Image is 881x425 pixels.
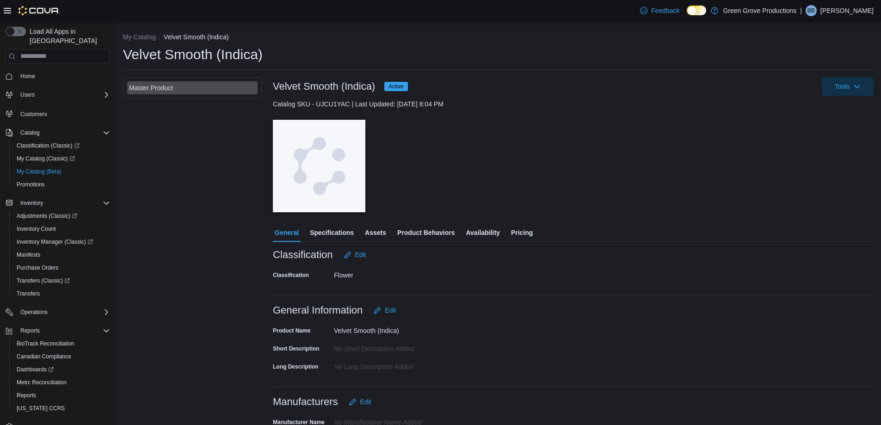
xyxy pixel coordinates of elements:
[26,27,110,45] span: Load All Apps in [GEOGRAPHIC_DATA]
[129,83,256,92] div: Master Product
[17,225,56,233] span: Inventory Count
[273,120,365,212] img: Image for Cova Placeholder
[17,127,43,138] button: Catalog
[9,287,114,300] button: Transfers
[13,364,57,375] a: Dashboards
[17,307,110,318] span: Operations
[17,307,51,318] button: Operations
[273,99,874,109] div: Catalog SKU - UJCU1YAC | Last Updated: [DATE] 8:04 PM
[273,271,309,279] label: Classification
[13,179,49,190] a: Promotions
[13,223,60,234] a: Inventory Count
[13,288,43,299] a: Transfers
[13,179,110,190] span: Promotions
[17,366,54,373] span: Dashboards
[9,350,114,363] button: Canadian Compliance
[334,341,458,352] div: No Short Description added
[806,5,817,16] div: Bret Bowlby
[9,165,114,178] button: My Catalog (Beta)
[636,1,683,20] a: Feedback
[17,71,39,82] a: Home
[13,377,110,388] span: Metrc Reconciliation
[18,6,60,15] img: Cova
[2,306,114,319] button: Operations
[807,5,815,16] span: BB
[345,393,375,411] button: Edit
[13,275,110,286] span: Transfers (Classic)
[273,363,319,370] label: Long Description
[123,33,156,41] button: My Catalog
[835,82,850,91] span: Tools
[17,181,45,188] span: Promotions
[123,45,263,64] h1: Velvet Smooth (Indica)
[13,262,62,273] a: Purchase Orders
[13,262,110,273] span: Purchase Orders
[9,337,114,350] button: BioTrack Reconciliation
[9,235,114,248] a: Inventory Manager (Classic)
[822,77,874,96] button: Tools
[17,277,70,284] span: Transfers (Classic)
[334,268,458,279] div: Flower
[17,89,110,100] span: Users
[20,73,35,80] span: Home
[340,246,370,264] button: Edit
[20,308,48,316] span: Operations
[9,389,114,402] button: Reports
[9,363,114,376] a: Dashboards
[397,223,455,242] span: Product Behaviors
[13,403,68,414] a: [US_STATE] CCRS
[2,88,114,101] button: Users
[20,327,40,334] span: Reports
[13,236,110,247] span: Inventory Manager (Classic)
[9,248,114,261] button: Manifests
[20,129,39,136] span: Catalog
[164,33,229,41] button: Velvet Smooth (Indica)
[17,340,74,347] span: BioTrack Reconciliation
[17,70,110,82] span: Home
[2,324,114,337] button: Reports
[13,223,110,234] span: Inventory Count
[17,264,59,271] span: Purchase Orders
[9,178,114,191] button: Promotions
[2,69,114,83] button: Home
[17,353,71,360] span: Canadian Compliance
[820,5,874,16] p: [PERSON_NAME]
[273,327,310,334] label: Product Name
[17,405,65,412] span: [US_STATE] CCRS
[388,82,404,91] span: Active
[466,223,499,242] span: Availability
[310,223,354,242] span: Specifications
[360,397,371,407] span: Edit
[723,5,796,16] p: Green Grove Productions
[334,323,458,334] div: Velvet Smooth (Indica)
[17,197,110,209] span: Inventory
[17,325,110,336] span: Reports
[13,288,110,299] span: Transfers
[385,306,396,315] span: Edit
[365,223,386,242] span: Assets
[13,140,110,151] span: Classification (Classic)
[273,396,338,407] h3: Manufacturers
[17,212,77,220] span: Adjustments (Classic)
[13,377,70,388] a: Metrc Reconciliation
[13,338,78,349] a: BioTrack Reconciliation
[20,91,35,99] span: Users
[13,249,44,260] a: Manifests
[13,390,40,401] a: Reports
[13,166,65,177] a: My Catalog (Beta)
[275,223,299,242] span: General
[123,32,874,43] nav: An example of EuiBreadcrumbs
[9,209,114,222] a: Adjustments (Classic)
[355,250,366,259] span: Edit
[9,261,114,274] button: Purchase Orders
[9,152,114,165] a: My Catalog (Classic)
[13,140,83,151] a: Classification (Classic)
[273,345,320,352] label: Short Description
[9,376,114,389] button: Metrc Reconciliation
[384,82,408,91] span: Active
[13,210,81,222] a: Adjustments (Classic)
[273,249,333,260] h3: Classification
[370,301,400,320] button: Edit
[13,351,110,362] span: Canadian Compliance
[13,403,110,414] span: Washington CCRS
